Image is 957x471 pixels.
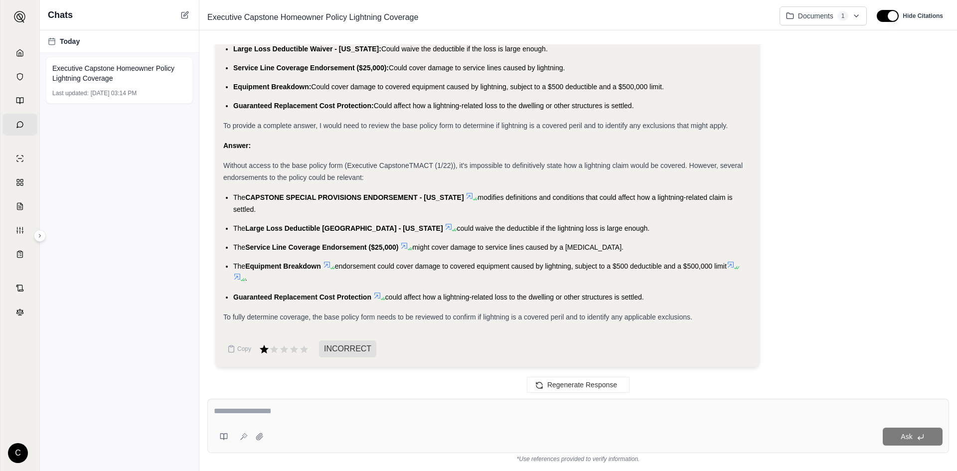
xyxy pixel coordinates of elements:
span: The [233,262,245,270]
a: Custom Report [2,219,37,241]
button: Regenerate Response [527,377,630,393]
a: Chat [2,114,37,136]
span: Executive Capstone Homeowner Policy Lightning Coverage [203,9,422,25]
button: Copy [223,339,255,359]
span: Guaranteed Replacement Cost Protection: [233,102,374,110]
span: could affect how a lightning-related loss to the dwelling or other structures is settled. [385,293,644,301]
span: To fully determine coverage, the base policy form needs to be reviewed to confirm if lightning is... [223,313,692,321]
span: endorsement could cover damage to covered equipment caused by lightning, subject to a $500 deduct... [335,262,727,270]
a: Documents Vault [2,66,37,88]
span: Without access to the base policy form (Executive CapstoneTMACT (1/22)), it's impossible to defin... [223,161,743,181]
span: Documents [798,11,833,21]
span: Regenerate Response [547,381,617,389]
button: Ask [883,428,943,446]
a: Home [2,42,37,64]
span: CAPSTONE SPECIAL PROVISIONS ENDORSEMENT - [US_STATE] [245,193,464,201]
span: Ask [901,433,912,441]
span: Last updated: [52,89,89,97]
a: Policy Comparisons [2,171,37,193]
span: Executive Capstone Homeowner Policy Lightning Coverage [52,63,186,83]
button: Expand sidebar [34,230,46,242]
span: Large Loss Deductible Waiver - [US_STATE]: [233,45,381,53]
span: Could cover damage to covered equipment caused by lightning, subject to a $500 deductible and a $... [311,83,663,91]
strong: Answer: [223,142,251,150]
span: might cover damage to service lines caused by a [MEDICAL_DATA]. [412,243,624,251]
a: Contract Analysis [2,277,37,299]
a: Coverage Table [2,243,37,265]
span: Copy [237,345,251,353]
span: The [233,243,245,251]
span: . [245,274,247,282]
span: [DATE] 03:14 PM [91,89,137,97]
span: 1 [837,11,849,21]
div: Edit Title [203,9,772,25]
span: The [233,193,245,201]
span: Service Line Coverage Endorsement ($25,000) [245,243,398,251]
span: Service Line Coverage Endorsement ($25,000): [233,64,389,72]
span: Equipment Breakdown: [233,83,311,91]
a: Claim Coverage [2,195,37,217]
div: C [8,443,28,463]
span: modifies definitions and conditions that could affect how a lightning-related claim is settled. [233,193,733,213]
span: To provide a complete answer, I would need to review the base policy form to determine if lightni... [223,122,728,130]
a: Single Policy [2,148,37,169]
span: Today [60,36,80,46]
a: Legal Search Engine [2,301,37,323]
button: New Chat [179,9,191,21]
span: The [233,224,245,232]
span: Could affect how a lightning-related loss to the dwelling or other structures is settled. [374,102,634,110]
button: Documents1 [780,6,867,25]
button: Expand sidebar [10,7,30,27]
span: Guaranteed Replacement Cost Protection [233,293,371,301]
img: Expand sidebar [14,11,26,23]
div: *Use references provided to verify information. [207,453,949,463]
span: could waive the deductible if the lightning loss is large enough. [457,224,649,232]
span: Hide Citations [903,12,943,20]
span: INCORRECT [319,340,376,357]
span: Could cover damage to service lines caused by lightning. [389,64,565,72]
span: Large Loss Deductible [GEOGRAPHIC_DATA] - [US_STATE] [245,224,443,232]
span: Could waive the deductible if the loss is large enough. [381,45,548,53]
a: Prompt Library [2,90,37,112]
span: Equipment Breakdown [245,262,321,270]
span: Chats [48,8,73,22]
